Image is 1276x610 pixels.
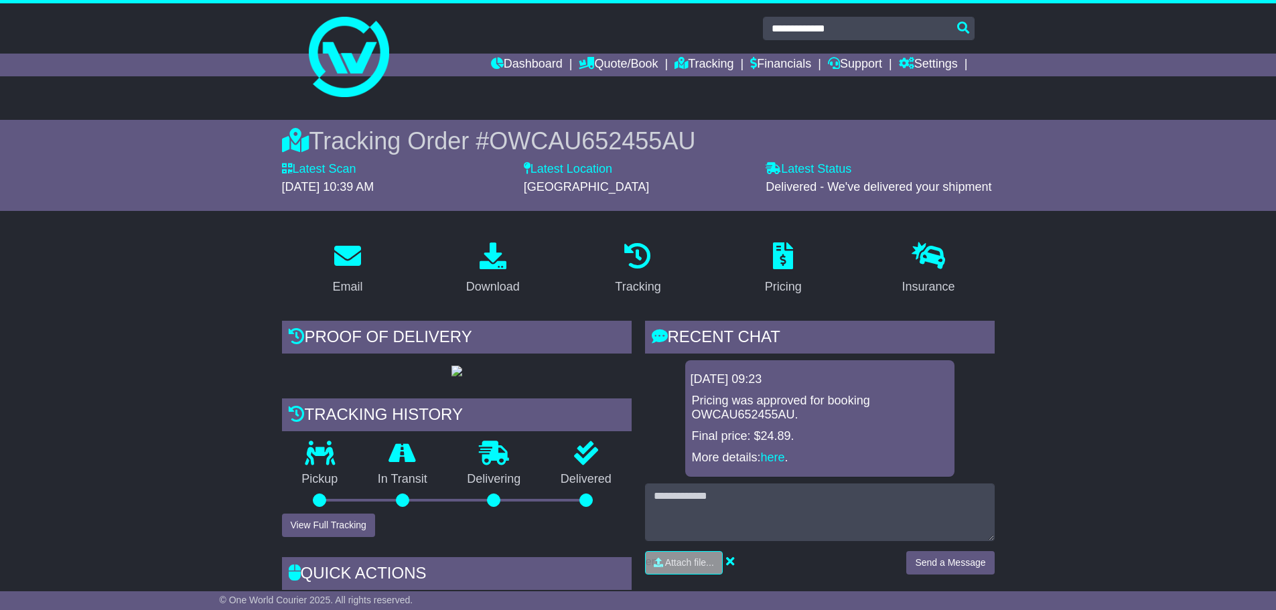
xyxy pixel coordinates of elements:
[282,398,632,435] div: Tracking history
[756,238,810,301] a: Pricing
[766,162,851,177] label: Latest Status
[282,514,375,537] button: View Full Tracking
[282,162,356,177] label: Latest Scan
[899,54,958,76] a: Settings
[765,278,802,296] div: Pricing
[691,372,949,387] div: [DATE] 09:23
[466,278,520,296] div: Download
[606,238,669,301] a: Tracking
[906,551,994,575] button: Send a Message
[489,127,695,155] span: OWCAU652455AU
[894,238,964,301] a: Insurance
[451,366,462,376] img: GetPodImage
[491,54,563,76] a: Dashboard
[282,127,995,155] div: Tracking Order #
[524,180,649,194] span: [GEOGRAPHIC_DATA]
[524,162,612,177] label: Latest Location
[615,278,660,296] div: Tracking
[902,278,955,296] div: Insurance
[220,595,413,605] span: © One World Courier 2025. All rights reserved.
[645,321,995,357] div: RECENT CHAT
[332,278,362,296] div: Email
[579,54,658,76] a: Quote/Book
[766,180,991,194] span: Delivered - We've delivered your shipment
[282,321,632,357] div: Proof of Delivery
[358,472,447,487] p: In Transit
[692,451,948,465] p: More details: .
[457,238,528,301] a: Download
[282,557,632,593] div: Quick Actions
[282,180,374,194] span: [DATE] 10:39 AM
[692,429,948,444] p: Final price: $24.89.
[282,472,358,487] p: Pickup
[692,394,948,423] p: Pricing was approved for booking OWCAU652455AU.
[324,238,371,301] a: Email
[828,54,882,76] a: Support
[675,54,733,76] a: Tracking
[750,54,811,76] a: Financials
[541,472,632,487] p: Delivered
[761,451,785,464] a: here
[447,472,541,487] p: Delivering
